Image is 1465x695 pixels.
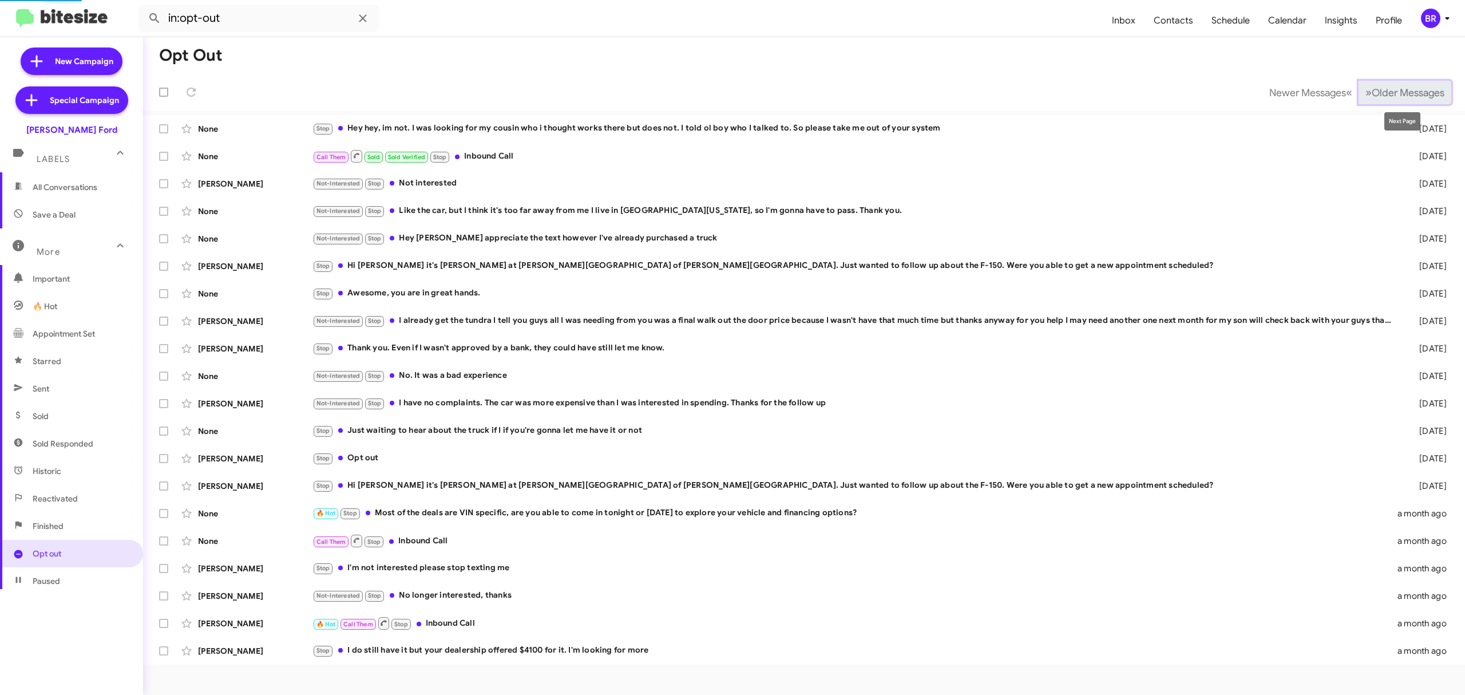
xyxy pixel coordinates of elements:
[316,262,330,270] span: Stop
[15,86,128,114] a: Special Campaign
[316,482,330,489] span: Stop
[312,342,1397,355] div: Thank you. Even if I wasn't approved by a bank, they could have still let me know.
[316,207,361,215] span: Not-Interested
[198,123,312,135] div: None
[312,232,1397,245] div: Hey [PERSON_NAME] appreciate the text however I've already purchased a truck
[198,288,312,299] div: None
[33,465,61,477] span: Historic
[316,235,361,242] span: Not-Interested
[1397,315,1456,327] div: [DATE]
[316,538,346,546] span: Call Them
[368,592,382,599] span: Stop
[368,317,382,325] span: Stop
[312,507,1397,520] div: Most of the deals are VIN specific, are you able to come in tonight or [DATE] to explore your veh...
[1397,508,1456,519] div: a month ago
[368,180,382,187] span: Stop
[1421,9,1440,28] div: BR
[198,590,312,602] div: [PERSON_NAME]
[312,562,1397,575] div: I'm not interested please stop texting me
[312,314,1397,327] div: I already get the tundra I tell you guys all I was needing from you was a final walk out the door...
[1397,645,1456,657] div: a month ago
[50,94,119,106] span: Special Campaign
[198,343,312,354] div: [PERSON_NAME]
[368,207,382,215] span: Stop
[312,479,1397,492] div: Hi [PERSON_NAME] it's [PERSON_NAME] at [PERSON_NAME][GEOGRAPHIC_DATA] of [PERSON_NAME][GEOGRAPHIC...
[198,178,312,189] div: [PERSON_NAME]
[33,575,60,587] span: Paused
[1397,425,1456,437] div: [DATE]
[1259,4,1316,37] a: Calendar
[198,508,312,519] div: None
[316,647,330,654] span: Stop
[312,177,1397,190] div: Not interested
[433,153,447,161] span: Stop
[33,410,49,422] span: Sold
[33,548,61,559] span: Opt out
[37,247,60,257] span: More
[198,480,312,492] div: [PERSON_NAME]
[1397,563,1456,574] div: a month ago
[312,149,1397,163] div: Inbound Call
[1367,4,1411,37] span: Profile
[1202,4,1259,37] a: Schedule
[55,56,113,67] span: New Campaign
[37,154,70,164] span: Labels
[198,233,312,244] div: None
[1262,81,1359,104] button: Previous
[312,369,1397,382] div: No. It was a bad experience
[312,259,1397,273] div: Hi [PERSON_NAME] it's [PERSON_NAME] at [PERSON_NAME][GEOGRAPHIC_DATA] of [PERSON_NAME][GEOGRAPHIC...
[1397,453,1456,464] div: [DATE]
[1397,178,1456,189] div: [DATE]
[26,124,117,136] div: [PERSON_NAME] Ford
[316,621,336,628] span: 🔥 Hot
[312,534,1397,548] div: Inbound Call
[1397,370,1456,382] div: [DATE]
[1397,590,1456,602] div: a month ago
[316,564,330,572] span: Stop
[1384,112,1420,131] div: Next Page
[368,235,382,242] span: Stop
[1145,4,1202,37] a: Contacts
[1397,233,1456,244] div: [DATE]
[198,645,312,657] div: [PERSON_NAME]
[312,452,1397,465] div: Opt out
[1269,86,1346,99] span: Newer Messages
[1397,343,1456,354] div: [DATE]
[316,180,361,187] span: Not-Interested
[198,370,312,382] div: None
[367,538,381,546] span: Stop
[1397,398,1456,409] div: [DATE]
[312,616,1397,630] div: Inbound Call
[33,493,78,504] span: Reactivated
[312,397,1397,410] div: I have no complaints. The car was more expensive than I was interested in spending. Thanks for th...
[394,621,408,628] span: Stop
[388,153,426,161] span: Sold Verified
[33,520,64,532] span: Finished
[1316,4,1367,37] a: Insights
[1103,4,1145,37] a: Inbox
[1263,81,1451,104] nav: Page navigation example
[1397,535,1456,547] div: a month ago
[33,328,95,339] span: Appointment Set
[198,618,312,629] div: [PERSON_NAME]
[316,455,330,462] span: Stop
[316,372,361,380] span: Not-Interested
[368,400,382,407] span: Stop
[198,151,312,162] div: None
[1397,151,1456,162] div: [DATE]
[198,453,312,464] div: [PERSON_NAME]
[312,204,1397,218] div: Like the car, but I think it's too far away from me I live in [GEOGRAPHIC_DATA][US_STATE], so I'm...
[1359,81,1451,104] button: Next
[1397,206,1456,217] div: [DATE]
[138,5,379,32] input: Search
[312,644,1397,657] div: I do still have it but your dealership offered $4100 for it. I'm looking for more
[343,621,373,628] span: Call Them
[198,563,312,574] div: [PERSON_NAME]
[198,425,312,437] div: None
[367,153,381,161] span: Sold
[33,301,57,312] span: 🔥 Hot
[33,209,76,220] span: Save a Deal
[159,46,223,65] h1: Opt Out
[316,153,346,161] span: Call Them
